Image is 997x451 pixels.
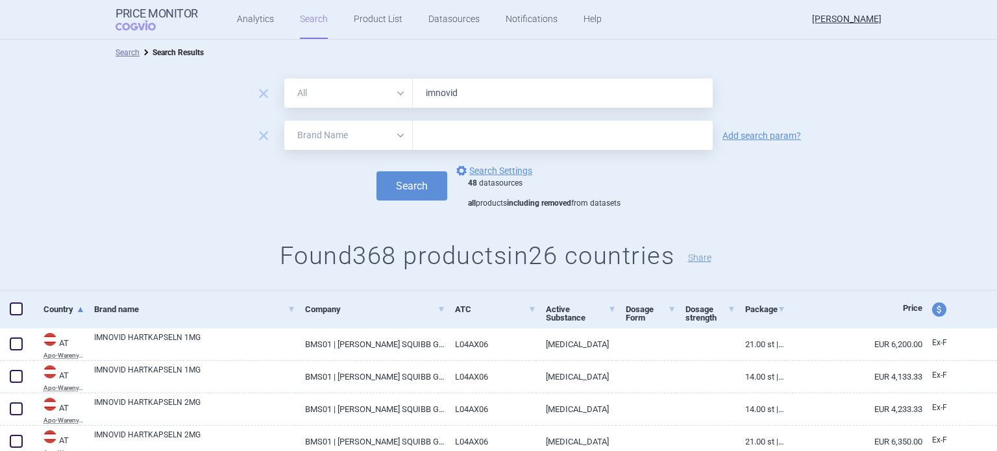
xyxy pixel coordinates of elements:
a: L04AX06 [445,393,537,425]
div: datasources products from datasets [468,178,621,209]
span: Ex-factory price [932,338,947,347]
a: Ex-F [922,398,970,418]
a: ATATApo-Warenv.III [34,332,84,359]
a: IMNOVID HARTKAPSELN 1MG [94,364,295,387]
img: Austria [43,398,56,411]
img: Austria [43,365,56,378]
a: [MEDICAL_DATA] [536,393,616,425]
a: 14.00 ST | Stück [735,361,785,393]
span: Ex-factory price [932,403,947,412]
a: L04AX06 [445,361,537,393]
a: Dosage strength [685,293,735,334]
button: Search [376,171,447,201]
img: Austria [43,333,56,346]
a: Add search param? [722,131,801,140]
a: Country [43,293,84,325]
a: Company [305,293,445,325]
a: EUR 6,200.00 [785,328,922,360]
li: Search Results [140,46,204,59]
a: Search Settings [454,163,532,178]
a: Dosage Form [626,293,676,334]
strong: including removed [507,199,571,208]
button: Share [688,253,711,262]
strong: Search Results [153,48,204,57]
strong: all [468,199,476,208]
a: EUR 4,233.33 [785,393,922,425]
a: BMS01 | [PERSON_NAME] SQUIBB GMBH [295,328,445,360]
abbr: Apo-Warenv.III — Apothekerverlag Warenverzeichnis. Online database developed by the Österreichisc... [43,417,84,424]
a: 21.00 ST | Stück [735,328,785,360]
span: Price [903,303,922,313]
strong: 48 [468,178,477,188]
a: Active Substance [546,293,616,334]
a: BMS01 | [PERSON_NAME] SQUIBB GMBH [295,361,445,393]
li: Search [116,46,140,59]
a: Price MonitorCOGVIO [116,7,198,32]
span: COGVIO [116,20,174,30]
a: Ex-F [922,431,970,450]
a: 14.00 ST | Stück [735,393,785,425]
a: [MEDICAL_DATA] [536,328,616,360]
a: Search [116,48,140,57]
a: ATATApo-Warenv.III [34,396,84,424]
abbr: Apo-Warenv.III — Apothekerverlag Warenverzeichnis. Online database developed by the Österreichisc... [43,352,84,359]
a: ATATApo-Warenv.III [34,364,84,391]
strong: Price Monitor [116,7,198,20]
a: Ex-F [922,366,970,385]
abbr: Apo-Warenv.III — Apothekerverlag Warenverzeichnis. Online database developed by the Österreichisc... [43,385,84,391]
a: L04AX06 [445,328,537,360]
a: ATC [455,293,537,325]
a: [MEDICAL_DATA] [536,361,616,393]
a: Ex-F [922,334,970,353]
img: Austria [43,430,56,443]
a: Brand name [94,293,295,325]
span: Ex-factory price [932,435,947,445]
a: Package [745,293,785,325]
a: IMNOVID HARTKAPSELN 1MG [94,332,295,355]
a: EUR 4,133.33 [785,361,922,393]
a: BMS01 | [PERSON_NAME] SQUIBB GMBH [295,393,445,425]
span: Ex-factory price [932,371,947,380]
a: IMNOVID HARTKAPSELN 2MG [94,396,295,420]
